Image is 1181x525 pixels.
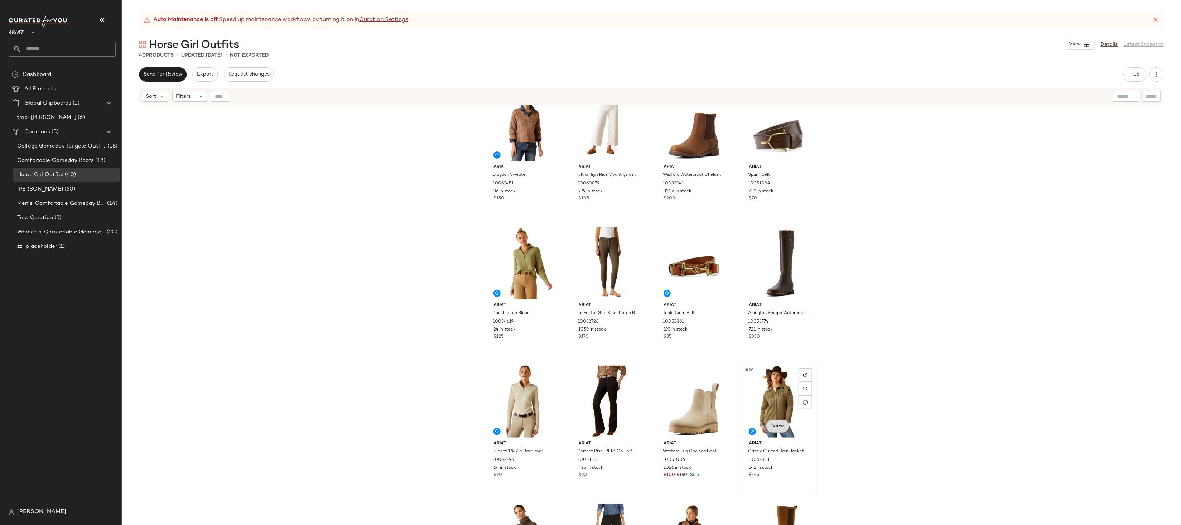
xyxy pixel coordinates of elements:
[493,327,516,333] span: 24 in stock
[1069,42,1081,47] span: View
[143,72,182,77] span: Send for Review
[578,319,599,325] span: 10032726
[578,310,638,317] span: Tri Factor Grip Knee Patch Breech
[1124,67,1147,82] button: Hub
[744,367,755,374] span: #28
[9,509,14,515] img: svg%3e
[578,457,599,463] span: 10053533
[578,448,638,455] span: Perfect Rise [PERSON_NAME] Boot Cut Jeans
[579,465,604,471] span: 425 in stock
[664,196,675,202] span: $200
[9,16,69,27] img: cfy_white_logo.C9jOOHJF.svg
[230,52,269,59] p: Not Exported
[94,156,106,165] span: (18)
[493,472,502,478] span: $90
[663,319,684,325] span: 10053861
[766,420,789,433] button: View
[749,472,759,478] span: $145
[139,52,174,59] div: Products
[749,327,773,333] span: 721 in stock
[177,51,178,59] span: •
[1101,41,1118,48] a: Details
[748,310,809,317] span: Arlington Sherpa Waterproof Boot
[493,164,554,170] span: Ariat
[664,465,691,471] span: 1026 in stock
[664,327,688,333] span: 193 in stock
[24,99,71,107] span: Global Clipboards
[579,440,639,447] span: Ariat
[24,128,50,136] span: Curations
[663,310,695,317] span: Tack Room Belt
[17,142,106,150] span: College Gameday Tailgate Outfits
[1065,39,1095,50] button: View
[153,16,219,24] strong: Auto Maintenance is off.
[749,465,773,471] span: 142 in stock
[772,423,784,429] span: View
[359,16,408,24] a: Curation Settings
[57,242,65,251] span: (1)
[9,24,24,37] span: Ariat
[106,199,117,208] span: (14)
[749,302,809,309] span: Ariat
[17,199,106,208] span: Men's: Comfortable Gameday Boots
[181,52,222,59] p: updated [DATE]
[228,72,270,77] span: Request changes
[664,188,691,195] span: 3306 in stock
[63,185,76,193] span: (60)
[803,386,808,391] img: svg%3e
[573,365,645,438] img: 10053533_front.jpg
[493,448,543,455] span: Lucent 1/4 Zip Baselayer
[1130,72,1140,77] span: Hub
[488,227,560,299] img: 10054619_front.jpg
[139,53,146,58] span: 40
[17,214,53,222] span: Test Curation
[17,156,94,165] span: Comfortable Gameday Boots
[53,214,61,222] span: (8)
[579,334,589,340] span: $170
[749,164,809,170] span: Ariat
[105,228,117,236] span: (20)
[493,188,516,195] span: 36 in stock
[143,16,408,24] div: Speed up maintenance workflows by turning it on in
[749,196,757,202] span: $70
[743,227,815,299] img: 10053774_3-4_front.jpg
[488,365,560,438] img: 10062296_front.jpg
[658,365,730,438] img: 10051004_3-4_front.jpg
[197,72,213,77] span: Export
[11,71,19,78] img: svg%3e
[743,365,815,438] img: 10062813_front.jpg
[664,302,724,309] span: Ariat
[663,180,684,187] span: 10033941
[664,440,724,447] span: Ariat
[578,172,638,178] span: Ultra High Rise Countryside Wide Leg Crop Jeans
[493,465,516,471] span: 64 in stock
[578,180,600,187] span: 10060879
[17,228,105,236] span: Women's: Comfortable Gameday Boots
[579,302,639,309] span: Ariat
[71,99,79,107] span: (1)
[493,302,554,309] span: Ariat
[76,114,85,122] span: (6)
[493,334,503,340] span: $125
[17,508,66,516] span: [PERSON_NAME]
[493,457,514,463] span: 10062296
[23,71,51,79] span: Dashboard
[17,171,64,179] span: Horse Girl Outfits
[493,319,514,325] span: 10054619
[149,38,239,52] span: Horse Girl Outfits
[749,440,809,447] span: Ariat
[664,164,724,170] span: Ariat
[493,172,527,178] span: Blaydon Sweater
[493,180,514,187] span: 10062451
[176,93,191,100] span: Filters
[664,334,671,340] span: $85
[676,472,687,478] span: $180
[493,440,554,447] span: Ariat
[224,67,274,82] button: Request changes
[748,172,770,178] span: Spur II Belt
[803,373,808,377] img: svg%3e
[664,472,675,478] span: $100
[17,114,76,122] span: tmp-[PERSON_NAME]
[493,310,532,317] span: Pocklington Blouse
[663,457,685,463] span: 10051004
